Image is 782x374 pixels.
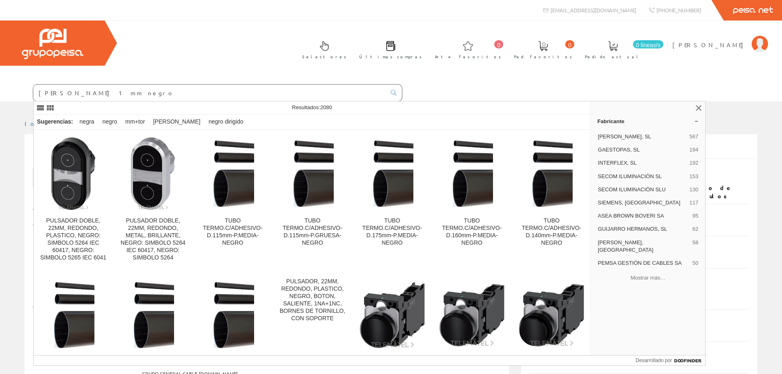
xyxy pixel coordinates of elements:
font: Mostrar [33,196,72,203]
font: 194 [690,147,699,153]
font: PEMSA GESTIÓN DE CABLES SA [598,260,681,266]
font: 0 líneas/s [636,42,660,48]
font: Sugerencias: [37,118,73,125]
img: TUBO TERMO.C/ADHESIVO-D.115mm-P.GRUESA-NEGRO [280,140,346,207]
font: 0 [497,42,500,48]
font: Resultados: [292,104,320,110]
a: [PERSON_NAME] [672,34,768,42]
a: TUBO TERMO.C/ADHESIVO-D.140mm-P.MEDIA-NEGRO TUBO TERMO.C/ADHESIVO-D.140mm-P.MEDIA-NEGRO [512,130,591,271]
font: [PERSON_NAME] [672,41,748,48]
font: [PHONE_NUMBER] [656,7,701,14]
font: Selectores [302,53,346,60]
font: Desarrollado por [635,358,672,363]
a: Fabricante [591,115,705,128]
font: [PERSON_NAME], [GEOGRAPHIC_DATA] [598,239,653,253]
font: negra [80,118,94,125]
font: 0 [568,42,571,48]
font: PULSADOR DOBLE, 22MM, REDONDO, METAL, BRILLANTE, NEGRO: SIMBOLO 5264 IEC 60417, NEGRO: SIMBOLO 5264 [121,217,186,261]
font: Últimas compras [359,53,422,60]
a: Inicio [25,120,60,127]
font: 62 [693,226,698,232]
font: PULSADOR DOBLE, 22MM, REDONDO, PLASTICO, NEGRO: SIMBOLO 5264 IEC 60417, NEGRO: SIMBOLO 5265 IEC 6041 [40,217,106,261]
font: Fabricante [597,118,624,124]
font: 50 [693,260,698,266]
img: TUBO TERMO.C/ADHESIVO-D.160mm-P.GRUESA-NEGRO [120,282,186,348]
font: INTERFLEX, SL [598,160,637,166]
font: 153 [690,173,699,179]
a: Listado de artículos [33,168,158,187]
font: negro [103,118,117,125]
button: Mostrar más… [594,271,702,285]
img: PULSADOR, 22MM, REDONDO, PLASTICO, NEGRO, BOTON, RASANTE, MOMENTANEO, CON SOPORTE 1NA+1NC, BORNES DE [359,282,425,349]
a: Selectores [294,34,351,64]
img: TUBO TERMO.C/ADHESIVO-D.180mm-P.GRUESA-NEGRO [40,282,106,348]
a: Últimas compras [351,34,426,64]
font: Mostrar más… [631,275,665,281]
font: PULSADOR, 22MM, REDONDO, PLASTICO, NEGRO, BOTON, SALIENTE, 1NA+1NC, BORNES DE TORNILLO, CON SOPORTE [280,278,345,321]
font: SECOM ILUMINACIÓN SLU [598,186,665,193]
a: TUBO TERMO.C/ADHESIVO-D.160mm-P.MEDIA-NEGRO TUBO TERMO.C/ADHESIVO-D.160mm-P.MEDIA-NEGRO [432,130,511,271]
font: Arte. favoritos [435,53,501,60]
font: 117 [690,200,699,206]
font: SIEMENS, [GEOGRAPHIC_DATA] [598,200,680,206]
a: Desarrollado por [635,356,705,365]
a: TUBO TERMO.C/ADHESIVO-D.175mm-P.MEDIA-NEGRO TUBO TERMO.C/ADHESIVO-D.175mm-P.MEDIA-NEGRO [353,130,432,271]
font: TUBO TERMO.C/ADHESIVO-D.140mm-P.MEDIA-NEGRO [522,217,581,246]
font: [EMAIL_ADDRESS][DOMAIN_NAME] [550,7,636,14]
img: PULSADOR, 22MM, REDONDO, PLASTICO, NEGRO, BOTON, RASANTE, MOMENTANEO, CON SOPORTE 1NA+1NC, BORNES DE [439,283,505,347]
font: TUBO TERMO.C/ADHESIVO-D.160mm-P.MEDIA-NEGRO [442,217,502,246]
a: TUBO TERMO.C/ADHESIVO-D.115mm-P.GRUESA-NEGRO TUBO TERMO.C/ADHESIVO-D.115mm-P.GRUESA-NEGRO [273,130,352,271]
font: negro dirigido [209,118,243,125]
font: 192 [690,160,699,166]
font: ASEA BROWN BOVERI SA [598,213,664,219]
font: mm+tor [125,118,145,125]
img: TUBO TERMO.C/ADHESIVO-D.115mm-P.MEDIA-NEGRO [200,140,266,207]
font: GAESTOPAS, SL [598,147,640,153]
img: TUBO TERMO.C/ADHESIVO-D.175mm-P.MEDIA-NEGRO [359,140,425,207]
font: TUBO TERMO.C/ADHESIVO-D.175mm-P.MEDIA-NEGRO [362,217,422,246]
font: 58 [693,239,698,246]
img: Grupo Peisa [22,29,83,59]
font: Pedido actual [585,53,641,60]
font: [PERSON_NAME], SL [598,133,651,140]
a: PULSADOR DOBLE, 22MM, REDONDO, PLASTICO, NEGRO: SIMBOLO 5264 IEC 60417, NEGRO: SIMBOLO 5265 IEC 6... [34,130,113,271]
font: TUBO TERMO.C/ADHESIVO-D.115mm-P.MEDIA-NEGRO [203,217,262,246]
a: TUBO TERMO.C/ADHESIVO-D.115mm-P.MEDIA-NEGRO TUBO TERMO.C/ADHESIVO-D.115mm-P.MEDIA-NEGRO [193,130,272,271]
font: 95 [693,213,698,219]
font: 2080 [320,104,332,110]
font: 130 [690,186,699,193]
input: Buscar ... [33,85,386,101]
img: PULSADOR DOBLE, 22MM, REDONDO, METAL, BRILLANTE, NEGRO: SIMBOLO 5264 IEC 60417, NEGRO: SIMBOLO 5264 [130,137,176,211]
img: PULSADOR DOBLE, 22MM, REDONDO, PLASTICO, NEGRO: SIMBOLO 5264 IEC 60417, NEGRO: SIMBOLO 5265 IEC 6041 [50,137,96,211]
font: Ped. favoritos [514,53,572,60]
font: [PERSON_NAME] [153,118,200,125]
img: TUBO TERMO.C/ADHESIVO-D.130mm-P.GRUESA-NEGRO [200,282,266,348]
font: cables [33,147,74,164]
font: Número de artículos [680,184,733,200]
img: TUBO TERMO.C/ADHESIVO-D.140mm-P.MEDIA-NEGRO [518,140,585,207]
font: TUBO TERMO.C/ADHESIVO-D.115mm-P.GRUESA-NEGRO [282,217,342,246]
a: PULSADOR DOBLE, 22MM, REDONDO, METAL, BRILLANTE, NEGRO: SIMBOLO 5264 IEC 60417, NEGRO: SIMBOLO 52... [113,130,193,271]
font: GUIJARRO HERMANOS, SL [598,226,667,232]
img: PULSADOR, 22MM, REDONDO, PLASTICO, NEGRO, BOTON, SALIENTE, MOMENTANEO, CON SOPORTE 1NA+1NC, BORNES D [518,283,585,347]
img: TUBO TERMO.C/ADHESIVO-D.160mm-P.MEDIA-NEGRO [439,140,505,207]
font: 567 [690,133,699,140]
font: SECOM ILUMINACIÓN SL [598,173,662,179]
